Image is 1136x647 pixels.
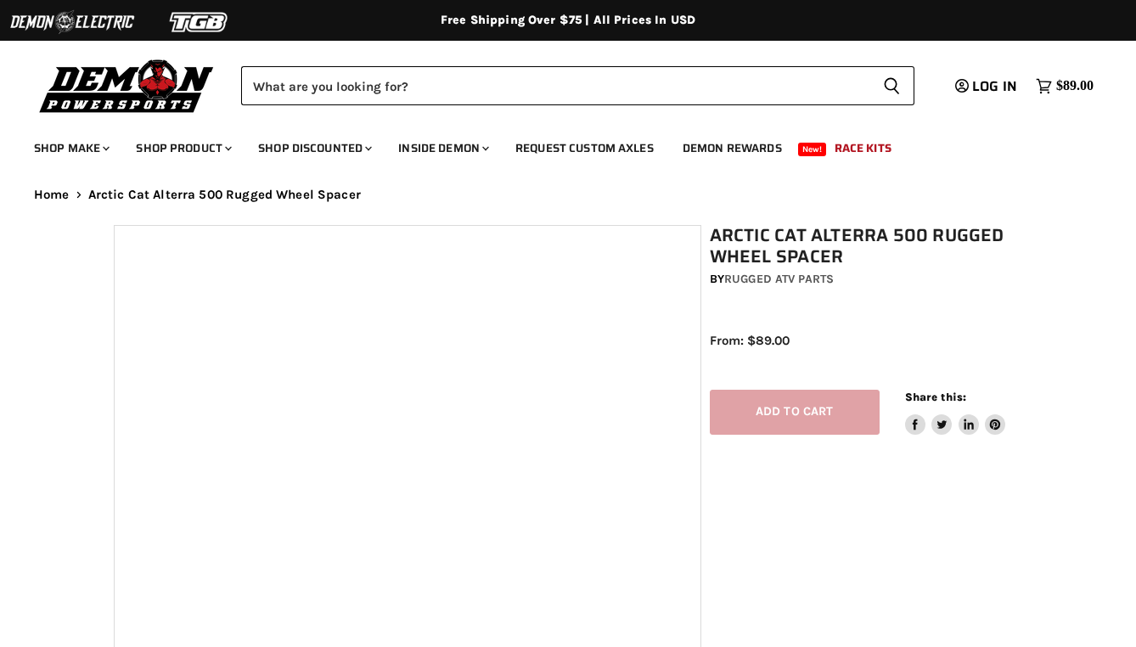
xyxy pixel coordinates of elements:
a: Shop Product [123,131,242,166]
form: Product [241,66,914,105]
ul: Main menu [21,124,1089,166]
a: Inside Demon [385,131,499,166]
img: Demon Electric Logo 2 [8,6,136,38]
a: Home [34,188,70,202]
button: Search [869,66,914,105]
img: Demon Powersports [34,55,220,115]
a: $89.00 [1027,74,1102,98]
a: Race Kits [822,131,904,166]
span: Share this: [905,391,966,403]
a: Request Custom Axles [503,131,666,166]
a: Log in [948,79,1027,94]
div: by [710,270,1030,289]
h1: Arctic Cat Alterra 500 Rugged Wheel Spacer [710,225,1030,267]
img: TGB Logo 2 [136,6,263,38]
a: Rugged ATV Parts [724,272,834,286]
input: Search [241,66,869,105]
span: Arctic Cat Alterra 500 Rugged Wheel Spacer [88,188,361,202]
span: From: $89.00 [710,333,790,348]
span: Log in [972,76,1017,97]
a: Shop Discounted [245,131,382,166]
span: New! [798,143,827,156]
a: Shop Make [21,131,120,166]
aside: Share this: [905,390,1006,435]
a: Demon Rewards [670,131,795,166]
span: $89.00 [1056,78,1094,94]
